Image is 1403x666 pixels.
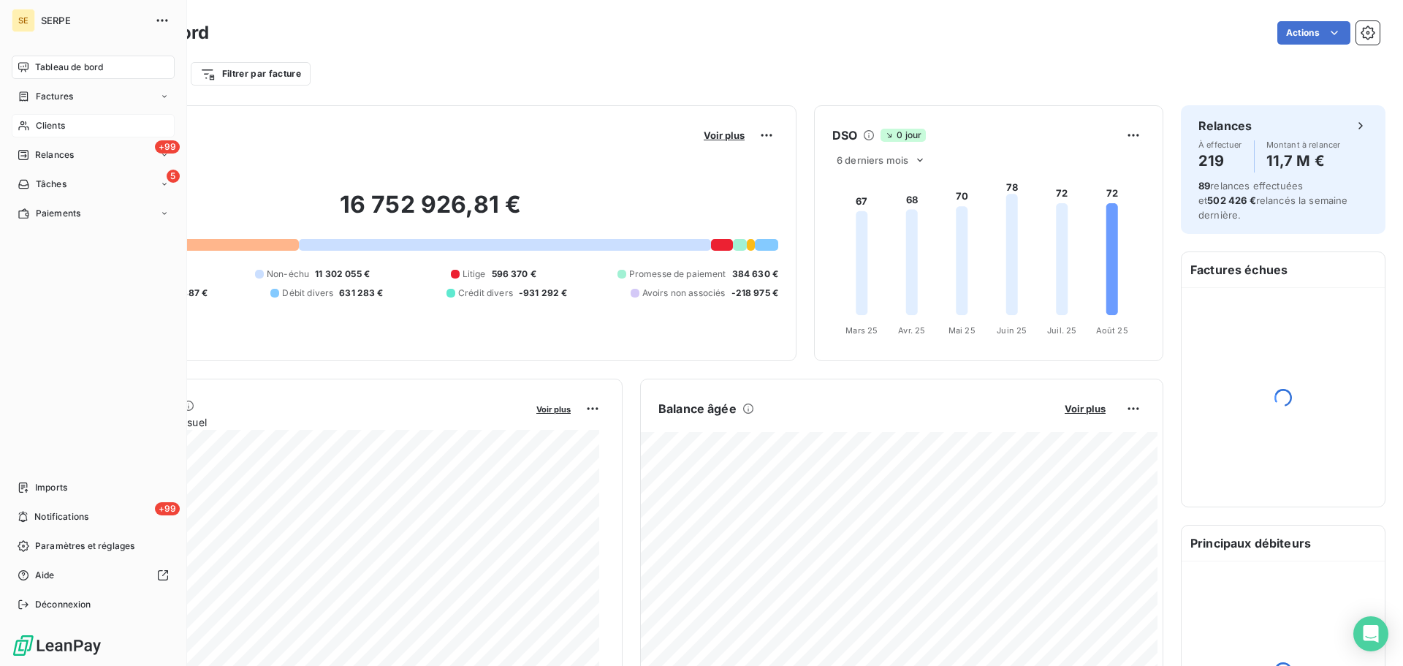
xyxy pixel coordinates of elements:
[36,178,66,191] span: Tâches
[519,287,568,300] span: -931 292 €
[536,404,571,415] span: Voir plus
[629,268,726,281] span: Promesse de paiement
[1182,526,1385,561] h6: Principaux débiteurs
[83,190,778,234] h2: 16 752 926,81 €
[458,287,513,300] span: Crédit divers
[315,268,370,281] span: 11 302 055 €
[704,129,745,141] span: Voir plus
[699,129,749,142] button: Voir plus
[1065,403,1106,415] span: Voir plus
[1198,149,1242,173] h4: 219
[898,325,925,336] tspan: Avr. 25
[732,268,778,281] span: 384 630 €
[1047,325,1076,336] tspan: Juil. 25
[948,325,976,336] tspan: Mai 25
[881,129,926,142] span: 0 jour
[997,325,1027,336] tspan: Juin 25
[12,202,175,225] a: Paiements
[492,268,536,281] span: 596 370 €
[36,207,80,220] span: Paiements
[1198,180,1348,221] span: relances effectuées et relancés la semaine dernière.
[35,148,74,162] span: Relances
[191,62,311,86] button: Filtrer par facture
[658,400,737,417] h6: Balance âgée
[532,402,575,415] button: Voir plus
[36,119,65,132] span: Clients
[12,114,175,137] a: Clients
[34,510,88,523] span: Notifications
[12,476,175,499] a: Imports
[1266,140,1341,149] span: Montant à relancer
[35,61,103,74] span: Tableau de bord
[1277,21,1350,45] button: Actions
[463,268,486,281] span: Litige
[12,143,175,167] a: +99Relances
[837,154,908,166] span: 6 derniers mois
[167,170,180,183] span: 5
[1198,117,1252,135] h6: Relances
[155,140,180,154] span: +99
[845,325,878,336] tspan: Mars 25
[12,634,102,657] img: Logo LeanPay
[36,90,73,103] span: Factures
[1198,140,1242,149] span: À effectuer
[832,126,857,144] h6: DSO
[35,540,134,553] span: Paramètres et réglages
[35,569,55,582] span: Aide
[12,9,35,32] div: SE
[41,15,146,26] span: SERPE
[155,502,180,515] span: +99
[1353,616,1388,651] div: Open Intercom Messenger
[1060,402,1110,415] button: Voir plus
[12,534,175,558] a: Paramètres et réglages
[12,173,175,196] a: 5Tâches
[1266,149,1341,173] h4: 11,7 M €
[35,481,67,494] span: Imports
[267,268,309,281] span: Non-échu
[12,85,175,108] a: Factures
[83,415,526,430] span: Chiffre d'affaires mensuel
[731,287,779,300] span: -218 975 €
[35,598,91,611] span: Déconnexion
[12,56,175,79] a: Tableau de bord
[282,287,333,300] span: Débit divers
[1096,325,1128,336] tspan: Août 25
[1207,194,1255,206] span: 502 426 €
[642,287,726,300] span: Avoirs non associés
[12,564,175,587] a: Aide
[1198,180,1210,192] span: 89
[1182,252,1385,287] h6: Factures échues
[339,287,383,300] span: 631 283 €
